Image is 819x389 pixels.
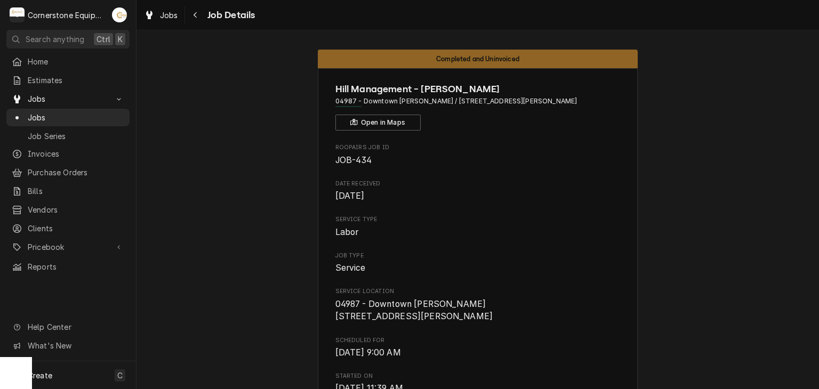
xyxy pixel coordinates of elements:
span: Service Type [335,215,621,224]
span: Date Received [335,180,621,188]
div: Status [318,50,638,68]
span: K [118,34,123,45]
div: Job Type [335,252,621,274]
button: Search anythingCtrlK [6,30,130,48]
div: Andrew Buigues's Avatar [112,7,127,22]
span: Completed and Uninvoiced [436,55,519,62]
span: Service Location [335,298,621,323]
button: Open in Maps [335,115,421,131]
span: Service [335,263,366,273]
a: Estimates [6,71,130,89]
span: Estimates [28,75,124,86]
span: Bills [28,185,124,197]
span: Date Received [335,190,621,202]
span: Clients [28,223,124,234]
span: Job Details [204,8,255,22]
span: [DATE] 9:00 AM [335,347,401,358]
span: Jobs [160,10,178,21]
span: Labor [335,227,359,237]
span: What's New [28,340,123,351]
a: Jobs [6,109,130,126]
a: Vendors [6,201,130,218]
a: Go to Help Center [6,318,130,336]
span: Roopairs Job ID [335,154,621,167]
a: Go to Jobs [6,90,130,108]
div: C [10,7,25,22]
a: Job Series [6,127,130,145]
a: Clients [6,220,130,237]
div: Service Type [335,215,621,238]
span: Reports [28,261,124,272]
span: Job Type [335,252,621,260]
div: Date Received [335,180,621,202]
span: Search anything [26,34,84,45]
a: Reports [6,258,130,275]
div: Client Information [335,82,621,131]
a: Go to What's New [6,337,130,354]
div: AB [112,7,127,22]
span: C [117,370,123,381]
div: Roopairs Job ID [335,143,621,166]
span: JOB-434 [335,155,372,165]
a: Go to Pricebook [6,238,130,256]
a: Bills [6,182,130,200]
a: Purchase Orders [6,164,130,181]
button: Navigate back [187,6,204,23]
span: Scheduled For [335,346,621,359]
a: Jobs [140,6,182,24]
span: Jobs [28,112,124,123]
span: [DATE] [335,191,365,201]
a: Invoices [6,145,130,163]
span: Home [28,56,124,67]
span: Scheduled For [335,336,621,345]
a: Home [6,53,130,70]
div: Cornerstone Equipment Repair, LLC's Avatar [10,7,25,22]
span: Service Type [335,226,621,239]
span: Create [28,371,52,380]
span: Jobs [28,93,108,104]
span: Ctrl [97,34,110,45]
span: Vendors [28,204,124,215]
span: Job Series [28,131,124,142]
span: 04987 - Downtown [PERSON_NAME] [STREET_ADDRESS][PERSON_NAME] [335,299,493,322]
span: Service Location [335,287,621,296]
span: Help Center [28,321,123,333]
span: Job Type [335,262,621,274]
span: Started On [335,372,621,380]
span: Purchase Orders [28,167,124,178]
div: Cornerstone Equipment Repair, LLC [28,10,106,21]
span: Address [335,96,621,106]
span: Roopairs Job ID [335,143,621,152]
div: Scheduled For [335,336,621,359]
div: Service Location [335,287,621,323]
span: Name [335,82,621,96]
span: Invoices [28,148,124,159]
span: Pricebook [28,241,108,253]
